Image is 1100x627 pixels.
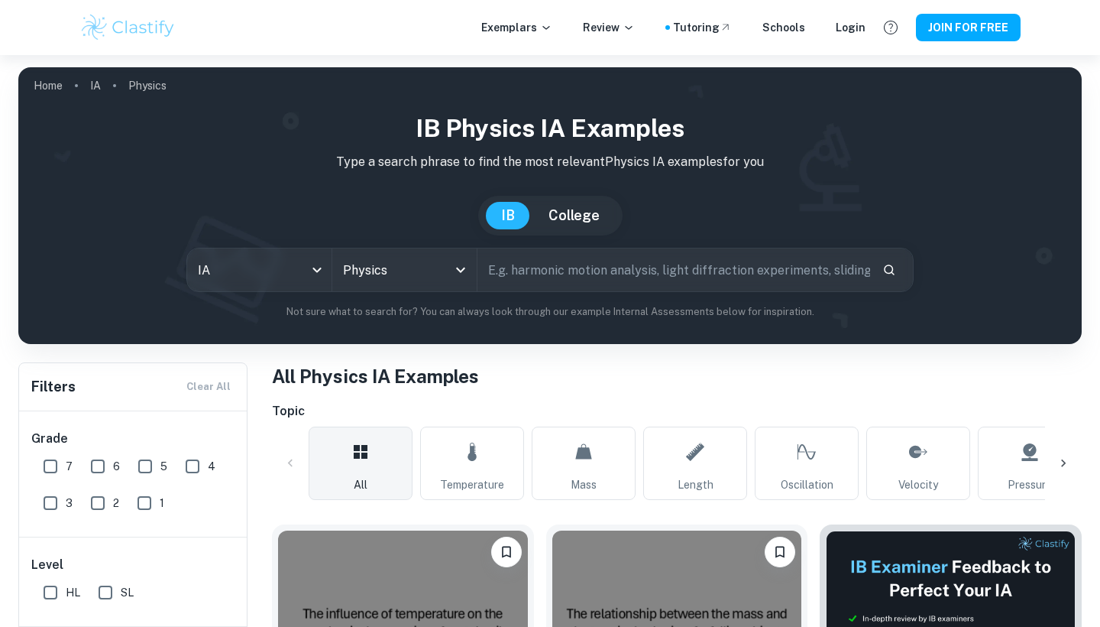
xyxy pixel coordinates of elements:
[898,476,938,493] span: Velocity
[121,584,134,601] span: SL
[31,556,236,574] h6: Level
[66,458,73,475] span: 7
[187,249,332,291] div: IA
[272,402,1082,421] h6: Topic
[18,67,1082,344] img: profile cover
[533,202,615,229] button: College
[31,430,236,448] h6: Grade
[1008,476,1052,493] span: Pressure
[491,537,522,567] button: Please log in to bookmark exemplars
[481,19,552,36] p: Exemplars
[477,249,870,291] input: E.g. harmonic motion analysis, light diffraction experiments, sliding objects down a ramp...
[583,19,635,36] p: Review
[31,153,1069,171] p: Type a search phrase to find the most relevant Physics IA examples for you
[34,75,63,96] a: Home
[128,77,167,94] p: Physics
[762,19,805,36] a: Schools
[673,19,732,36] a: Tutoring
[160,458,167,475] span: 5
[113,458,120,475] span: 6
[31,376,76,398] h6: Filters
[208,458,215,475] span: 4
[836,19,865,36] a: Login
[31,304,1069,320] p: Not sure what to search for? You can always look through our example Internal Assessments below f...
[66,584,80,601] span: HL
[440,476,504,493] span: Temperature
[450,259,471,281] button: Open
[31,110,1069,147] h1: IB Physics IA examples
[876,257,902,283] button: Search
[354,476,367,493] span: All
[90,75,101,96] a: IA
[272,362,1082,390] h1: All Physics IA Examples
[160,495,164,512] span: 1
[486,202,530,229] button: IB
[781,476,833,493] span: Oscillation
[79,12,176,43] img: Clastify logo
[66,495,73,512] span: 3
[113,495,119,512] span: 2
[765,537,795,567] button: Please log in to bookmark exemplars
[916,14,1021,41] button: JOIN FOR FREE
[678,476,713,493] span: Length
[571,476,597,493] span: Mass
[878,15,904,41] button: Help and Feedback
